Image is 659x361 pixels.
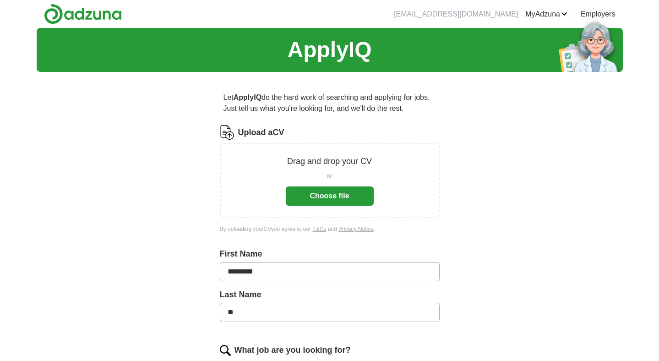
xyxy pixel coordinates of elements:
[44,4,122,24] img: Adzuna logo
[220,248,440,260] label: First Name
[338,226,374,232] a: Privacy Notice
[525,9,567,20] a: MyAdzuna
[220,88,440,118] p: Let do the hard work of searching and applying for jobs. Just tell us what you're looking for, an...
[238,126,284,139] label: Upload a CV
[312,226,326,232] a: T&Cs
[220,289,440,301] label: Last Name
[287,33,371,66] h1: ApplyIQ
[394,9,518,20] li: [EMAIL_ADDRESS][DOMAIN_NAME]
[287,155,372,168] p: Drag and drop your CV
[581,9,615,20] a: Employers
[327,171,332,181] span: or
[286,186,374,206] button: Choose file
[220,345,231,356] img: search.png
[220,225,440,233] div: By uploading your CV you agree to our and .
[220,125,234,140] img: CV Icon
[234,93,261,101] strong: ApplyIQ
[234,344,351,356] label: What job are you looking for?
